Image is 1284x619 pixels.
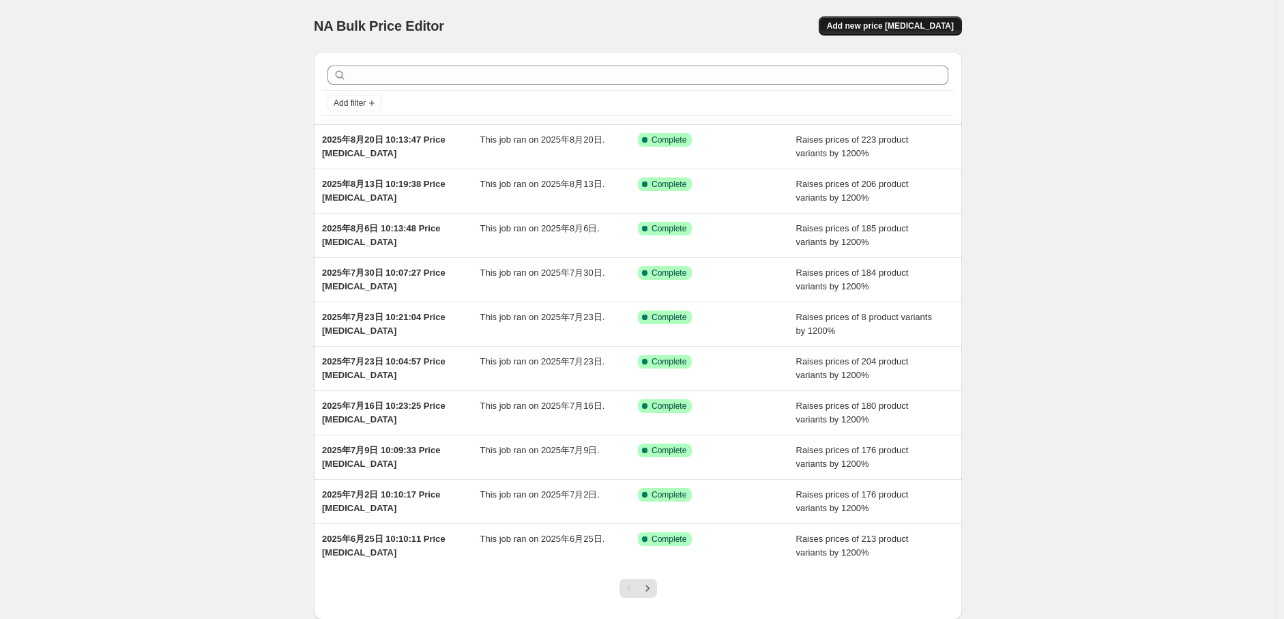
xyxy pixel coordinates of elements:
[619,579,657,598] nav: Pagination
[480,401,605,411] span: This job ran on 2025年7月16日.
[652,268,686,278] span: Complete
[796,268,909,291] span: Raises prices of 184 product variants by 1200%
[480,223,600,233] span: This job ran on 2025年8月6日.
[796,401,909,424] span: Raises prices of 180 product variants by 1200%
[322,445,440,469] span: 2025年7月9日 10:09:33 Price [MEDICAL_DATA]
[796,356,909,380] span: Raises prices of 204 product variants by 1200%
[480,312,605,322] span: This job ran on 2025年7月23日.
[796,445,909,469] span: Raises prices of 176 product variants by 1200%
[480,534,605,544] span: This job ran on 2025年6月25日.
[322,489,440,513] span: 2025年7月2日 10:10:17 Price [MEDICAL_DATA]
[796,179,909,203] span: Raises prices of 206 product variants by 1200%
[652,356,686,367] span: Complete
[652,134,686,145] span: Complete
[638,579,657,598] button: Next
[322,534,446,558] span: 2025年6月25日 10:10:11 Price [MEDICAL_DATA]
[480,356,605,366] span: This job ran on 2025年7月23日.
[480,134,605,145] span: This job ran on 2025年8月20日.
[796,489,909,513] span: Raises prices of 176 product variants by 1200%
[480,489,600,500] span: This job ran on 2025年7月2日.
[322,179,446,203] span: 2025年8月13日 10:19:38 Price [MEDICAL_DATA]
[322,401,446,424] span: 2025年7月16日 10:23:25 Price [MEDICAL_DATA]
[796,312,932,336] span: Raises prices of 8 product variants by 1200%
[322,223,440,247] span: 2025年8月6日 10:13:48 Price [MEDICAL_DATA]
[322,312,446,336] span: 2025年7月23日 10:21:04 Price [MEDICAL_DATA]
[652,312,686,323] span: Complete
[334,98,366,109] span: Add filter
[827,20,954,31] span: Add new price [MEDICAL_DATA]
[322,268,446,291] span: 2025年7月30日 10:07:27 Price [MEDICAL_DATA]
[480,445,600,455] span: This job ran on 2025年7月9日.
[652,534,686,545] span: Complete
[480,179,605,189] span: This job ran on 2025年8月13日.
[652,179,686,190] span: Complete
[314,18,444,33] span: NA Bulk Price Editor
[796,534,909,558] span: Raises prices of 213 product variants by 1200%
[327,95,382,111] button: Add filter
[480,268,605,278] span: This job ran on 2025年7月30日.
[652,223,686,234] span: Complete
[322,356,446,380] span: 2025年7月23日 10:04:57 Price [MEDICAL_DATA]
[652,401,686,412] span: Complete
[322,134,446,158] span: 2025年8月20日 10:13:47 Price [MEDICAL_DATA]
[652,445,686,456] span: Complete
[796,134,909,158] span: Raises prices of 223 product variants by 1200%
[652,489,686,500] span: Complete
[819,16,962,35] button: Add new price [MEDICAL_DATA]
[796,223,909,247] span: Raises prices of 185 product variants by 1200%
